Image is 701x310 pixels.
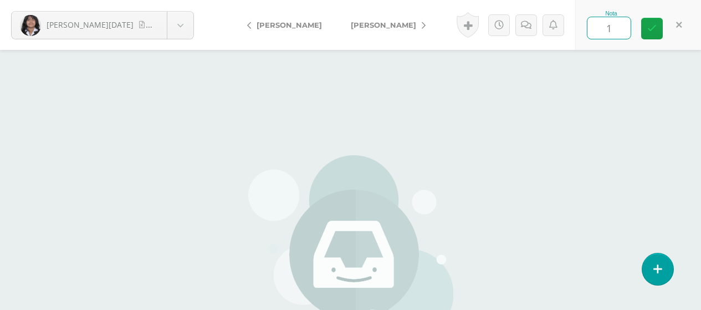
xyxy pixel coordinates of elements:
a: [PERSON_NAME][DATE]Sin entrega [12,12,193,39]
a: [PERSON_NAME] [238,12,336,38]
span: Sin entrega [139,20,187,30]
input: 0-10.0 [587,17,631,39]
img: 0a6caf2b6e01f985dc83393c889565e0.png [20,15,41,36]
div: Nota [587,11,636,17]
span: [PERSON_NAME][DATE] [47,19,134,30]
span: [PERSON_NAME] [257,21,322,29]
span: [PERSON_NAME] [351,21,416,29]
a: [PERSON_NAME] [336,12,434,38]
